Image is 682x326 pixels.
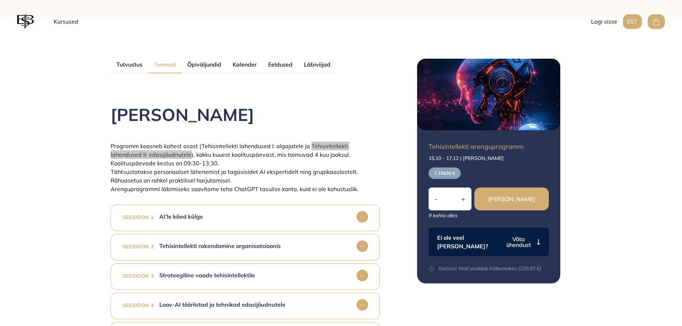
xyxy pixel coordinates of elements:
span: Tehisintellekti rakendamine organisatsioonis [159,242,281,249]
span: Strateegiline vaade tehisintellektile [159,272,255,279]
p: 1 218,92 € [429,167,461,179]
button: Läbiviijad [298,56,336,73]
div: Sessioon 1 [122,211,154,221]
p: 9 kohta alles [429,212,549,219]
button: - [429,188,443,210]
button: Õpiväljundid [182,56,227,73]
button: Teemad [148,56,182,73]
a: Kursused [51,14,81,29]
h2: [PERSON_NAME] [111,104,380,125]
p: Kursuse hind sisaldab käibemaksu (235,92 €) [429,265,549,272]
img: EBS logo [17,13,34,30]
button: Võta ühendust [503,236,540,248]
span: Arenguprogrammi läbimiseks soovitame teha ChatGPT tasulise konto, kuid ei ole kohustuslik. [111,185,358,193]
p: Ei ole veel [PERSON_NAME]? [437,233,500,250]
img: Futuristlik tehisintellekti robot – AI ja kõrgtehnoloogia kujutis [417,59,560,130]
span: Tähtsustatakse personaalset lähenemist ja tagasisidet AI ekspertidelt ning grupikaaslastelt. Rõhu... [111,168,358,184]
p: Tehisintellekti arenguprogramm [429,142,546,152]
div: Sessioon 2 [122,240,154,250]
button: [PERSON_NAME] [474,188,549,210]
div: Sessioon 3 [122,269,154,279]
span: AI'le käed külge [159,213,203,220]
p: 15.10 - 17.12 | [PERSON_NAME] [429,155,549,162]
button: Kalender [227,56,262,73]
span: Programm koosneb kahest osast (Tehisintellekti lahendused I: algajatele ja Tehisintellekti lahend... [111,142,350,167]
span: Loov-AI tööriistad ja tehnikad edasijõudnutele [159,301,285,308]
div: Sessioon 4 [122,299,154,309]
button: Eeldused [262,56,298,73]
button: EST [623,14,642,29]
button: + [455,188,471,210]
button: Tutvustus [111,56,148,73]
button: Logi sisse [591,14,617,29]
